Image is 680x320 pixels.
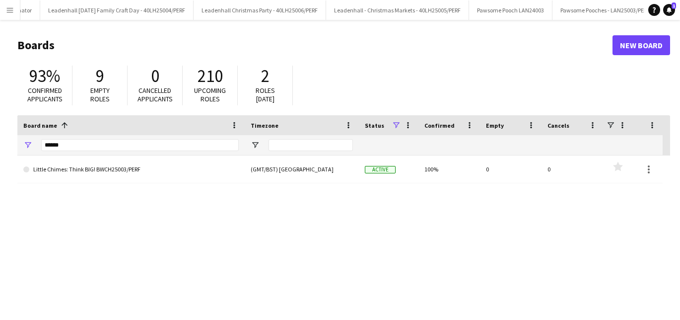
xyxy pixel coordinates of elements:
span: 0 [151,65,159,87]
span: Confirmed applicants [27,86,63,103]
span: 210 [198,65,223,87]
div: 0 [542,156,603,183]
div: 0 [480,156,542,183]
a: 1 [663,4,675,16]
button: Open Filter Menu [251,141,260,150]
button: Open Filter Menu [23,141,32,150]
input: Timezone Filter Input [269,139,353,151]
button: Pawsome Pooches - LAN25003/PERF [552,0,658,20]
button: Leadenhall [DATE] Family Craft Day - 40LH25004/PERF [40,0,194,20]
span: Status [365,122,384,129]
span: Empty roles [90,86,110,103]
a: New Board [612,35,670,55]
h1: Boards [17,38,612,53]
span: Upcoming roles [194,86,226,103]
span: Cancels [547,122,569,129]
div: (GMT/BST) [GEOGRAPHIC_DATA] [245,156,359,183]
button: Pawsome Pooch LAN24003 [469,0,552,20]
button: Leadenhall - Christmas Markets - 40LH25005/PERF [326,0,469,20]
button: Leadenhall Christmas Party - 40LH25006/PERF [194,0,326,20]
span: Active [365,166,396,173]
span: Timezone [251,122,278,129]
span: 9 [96,65,104,87]
a: Little Chimes: Think BIG! BWCH25003/PERF [23,156,239,183]
div: 100% [418,156,480,183]
span: 1 [672,2,676,9]
span: Confirmed [424,122,455,129]
span: Roles [DATE] [256,86,275,103]
span: 2 [261,65,270,87]
span: Board name [23,122,57,129]
span: Cancelled applicants [137,86,173,103]
span: 93% [29,65,60,87]
span: Empty [486,122,504,129]
input: Board name Filter Input [41,139,239,151]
